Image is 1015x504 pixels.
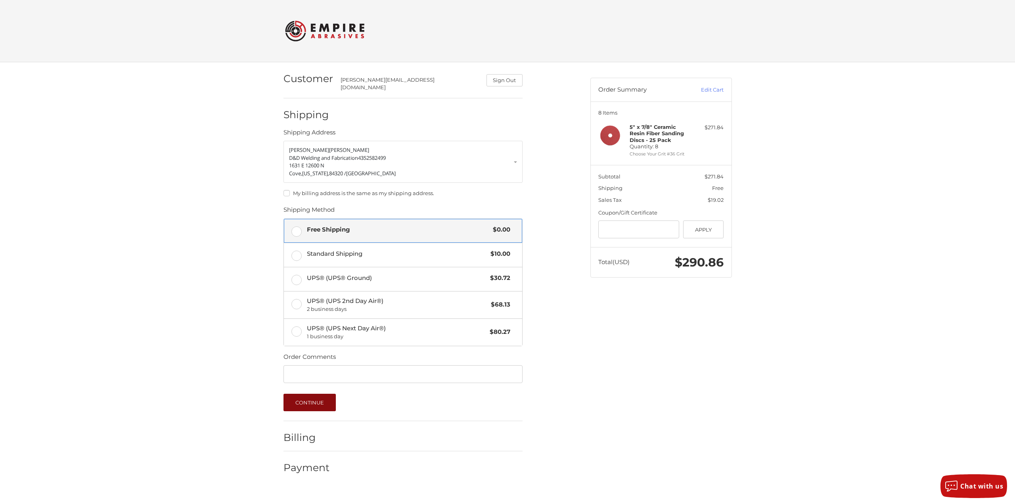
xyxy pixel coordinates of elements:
span: $290.86 [675,255,724,270]
span: 1 business day [307,333,486,341]
span: [US_STATE], [302,170,329,177]
span: Free Shipping [307,225,489,234]
span: UPS® (UPS Next Day Air®) [307,324,486,341]
button: Sign Out [486,74,523,86]
li: Choose Your Grit #36 Grit [630,151,690,157]
span: $30.72 [486,274,511,283]
a: Edit Cart [684,86,724,94]
span: [GEOGRAPHIC_DATA] [346,170,396,177]
h2: Billing [283,431,330,444]
span: $271.84 [705,173,724,180]
div: [PERSON_NAME][EMAIL_ADDRESS][DOMAIN_NAME] [341,76,479,92]
span: Chat with us [960,482,1003,491]
h4: Quantity: 8 [630,124,690,149]
span: $68.13 [487,300,511,309]
div: $271.84 [692,124,724,132]
h3: Order Summary [598,86,684,94]
h2: Payment [283,462,330,474]
span: $80.27 [486,328,511,337]
span: 1631 E 12600 N [289,162,324,169]
span: Total (USD) [598,258,630,266]
span: Standard Shipping [307,249,487,259]
span: Cove, [289,170,302,177]
div: Coupon/Gift Certificate [598,209,724,217]
span: [PERSON_NAME] [329,146,369,153]
button: Apply [683,220,724,238]
button: Chat with us [940,474,1007,498]
button: Continue [283,394,336,411]
span: UPS® (UPS 2nd Day Air®) [307,297,487,313]
img: Empire Abrasives [285,15,364,46]
legend: Shipping Address [283,128,335,141]
span: UPS® (UPS® Ground) [307,274,486,283]
span: 2 business days [307,305,487,313]
legend: Shipping Method [283,205,335,218]
span: 4352582499 [358,154,386,161]
span: D&D Welding and Fabrication [289,154,358,161]
span: Subtotal [598,173,620,180]
input: Gift Certificate or Coupon Code [598,220,679,238]
span: $0.00 [489,225,511,234]
span: $10.00 [487,249,511,259]
h2: Customer [283,73,333,85]
span: Free [712,185,724,191]
span: $19.02 [708,197,724,203]
h2: Shipping [283,109,330,121]
span: [PERSON_NAME] [289,146,329,153]
legend: Order Comments [283,353,336,365]
h3: 8 Items [598,109,724,116]
span: Sales Tax [598,197,622,203]
span: 84320 / [329,170,346,177]
span: Shipping [598,185,622,191]
strong: 5" x 7/8" Ceramic Resin Fiber Sanding Discs - 25 Pack [630,124,684,143]
label: My billing address is the same as my shipping address. [283,190,523,196]
a: Enter or select a different address [283,141,523,183]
